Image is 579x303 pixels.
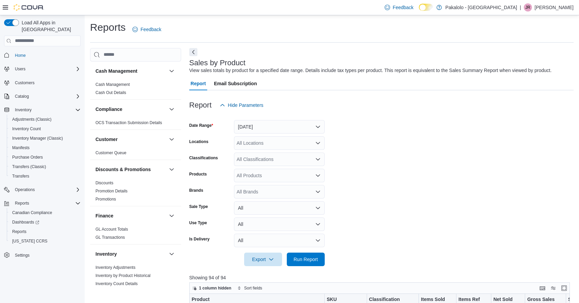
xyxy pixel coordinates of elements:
[12,186,81,194] span: Operations
[1,250,83,260] button: Settings
[191,77,206,90] span: Report
[90,119,181,130] div: Compliance
[95,227,128,232] a: GL Account Totals
[12,65,28,73] button: Users
[1,105,83,115] button: Inventory
[9,218,81,226] span: Dashboards
[1,92,83,101] button: Catalog
[95,82,130,87] a: Cash Management
[95,68,166,74] button: Cash Management
[12,92,81,100] span: Catalog
[95,251,166,257] button: Inventory
[560,284,568,292] button: Enter fullscreen
[244,285,262,291] span: Sort fields
[168,165,176,173] button: Discounts & Promotions
[445,3,517,11] p: Pakalolo - [GEOGRAPHIC_DATA]
[130,23,164,36] a: Feedback
[95,150,126,155] a: Customer Queue
[234,234,325,247] button: All
[95,281,138,286] a: Inventory Count Details
[189,155,218,161] label: Classifications
[15,94,29,99] span: Catalog
[12,79,37,87] a: Customers
[1,50,83,60] button: Home
[189,204,208,209] label: Sale Type
[12,78,81,87] span: Customers
[95,180,113,186] span: Discounts
[9,228,81,236] span: Reports
[527,296,558,303] div: Gross Sales
[419,4,433,11] input: Dark Mode
[9,163,49,171] a: Transfers (Classic)
[12,210,52,215] span: Canadian Compliance
[14,4,44,11] img: Cova
[95,106,122,113] h3: Compliance
[168,105,176,113] button: Compliance
[90,179,181,206] div: Discounts & Promotions
[19,19,81,33] span: Load All Apps in [GEOGRAPHIC_DATA]
[12,251,32,259] a: Settings
[9,172,81,180] span: Transfers
[95,273,151,278] a: Inventory by Product Historical
[526,3,531,11] span: JR
[248,253,278,266] span: Export
[9,115,81,123] span: Adjustments (Classic)
[9,125,81,133] span: Inventory Count
[15,201,29,206] span: Reports
[189,139,209,144] label: Locations
[9,125,44,133] a: Inventory Count
[189,101,212,109] h3: Report
[189,188,203,193] label: Brands
[7,162,83,171] button: Transfers (Classic)
[7,153,83,162] button: Purchase Orders
[12,145,29,150] span: Manifests
[95,120,162,125] span: OCS Transaction Submission Details
[189,220,207,226] label: Use Type
[9,237,81,245] span: Washington CCRS
[15,253,29,258] span: Settings
[7,124,83,134] button: Inventory Count
[315,189,321,194] button: Open list of options
[520,3,521,11] p: |
[168,212,176,220] button: Finance
[9,218,42,226] a: Dashboards
[95,166,166,173] button: Discounts & Promotions
[458,296,484,303] div: Items Ref
[7,134,83,143] button: Inventory Manager (Classic)
[7,171,83,181] button: Transfers
[12,106,34,114] button: Inventory
[95,136,166,143] button: Customer
[95,281,138,286] span: Inventory Count Details
[141,26,161,33] span: Feedback
[1,199,83,208] button: Reports
[12,219,39,225] span: Dashboards
[15,53,26,58] span: Home
[95,235,125,240] a: GL Transactions
[12,251,81,259] span: Settings
[9,228,29,236] a: Reports
[95,181,113,185] a: Discounts
[90,80,181,99] div: Cash Management
[235,284,265,292] button: Sort fields
[15,80,35,86] span: Customers
[7,217,83,227] a: Dashboards
[190,284,234,292] button: 1 column hidden
[189,236,210,242] label: Is Delivery
[9,209,55,217] a: Canadian Compliance
[95,166,151,173] h3: Discounts & Promotions
[524,3,532,11] div: Justin Rochon
[95,68,137,74] h3: Cash Management
[234,120,325,134] button: [DATE]
[95,150,126,156] span: Customer Queue
[9,153,46,161] a: Purchase Orders
[9,237,50,245] a: [US_STATE] CCRS
[95,106,166,113] button: Compliance
[315,157,321,162] button: Open list of options
[95,197,116,202] a: Promotions
[189,171,207,177] label: Products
